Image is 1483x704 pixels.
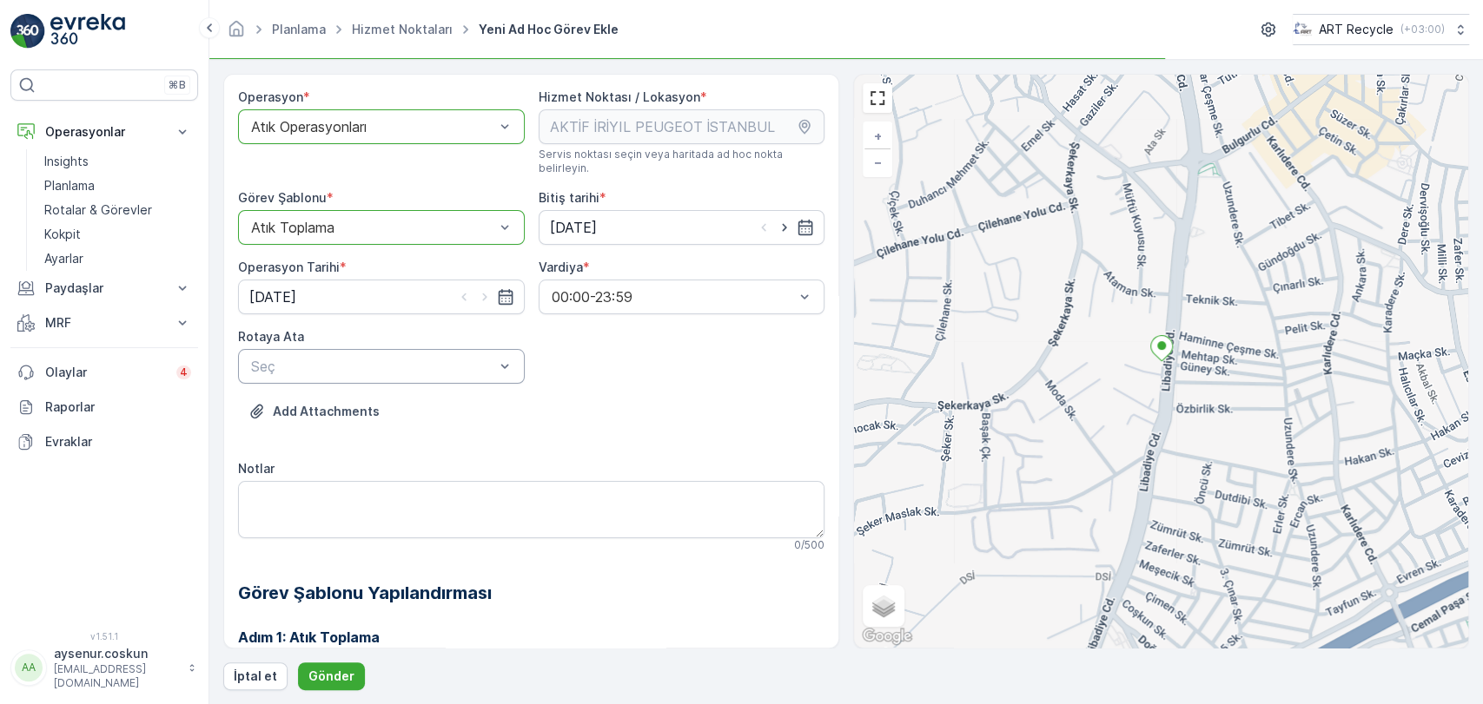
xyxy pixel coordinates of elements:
a: Planlama [272,22,326,36]
p: Olaylar [45,364,166,381]
span: Yeni Ad Hoc Görev Ekle [475,21,622,38]
a: Hizmet Noktaları [352,22,453,36]
label: Operasyon [238,89,303,104]
p: Paydaşlar [45,280,163,297]
img: logo_light-DOdMpM7g.png [50,14,125,49]
p: Add Attachments [273,403,380,420]
label: Bitiş tarihi [539,190,599,205]
button: ART Recycle(+03:00) [1293,14,1469,45]
label: Rotaya Ata [238,329,304,344]
a: Ayarlar [37,247,198,271]
a: Yakınlaştır [864,123,890,149]
div: AA [15,654,43,681]
label: Operasyon Tarihi [238,260,340,274]
a: Evraklar [10,424,198,459]
p: Insights [44,153,89,170]
p: Planlama [44,177,95,194]
p: Ayarlar [44,250,83,267]
p: Seç [251,356,494,377]
a: Uzaklaştır [864,149,890,175]
button: Paydaşlar [10,271,198,306]
p: ( +03:00 ) [1400,23,1445,36]
p: Rotalar & Görevler [44,201,152,219]
p: Kokpit [44,226,81,243]
p: aysenur.coskun [54,645,179,662]
a: Layers [864,587,903,625]
a: Kokpit [37,222,198,247]
a: Insights [37,149,198,174]
img: Google [858,625,916,648]
input: dd/mm/yyyy [539,210,825,245]
a: Ana Sayfa [227,26,246,41]
p: 4 [180,365,188,379]
a: View Fullscreen [864,85,890,111]
img: image_23.png [1293,20,1312,39]
label: Notlar [238,461,275,476]
p: ART Recycle [1319,21,1394,38]
button: MRF [10,306,198,340]
label: Hizmet Noktası / Lokasyon [539,89,700,104]
button: Dosya Yükle [238,398,390,425]
p: [EMAIL_ADDRESS][DOMAIN_NAME] [54,662,179,690]
button: Operasyonlar [10,115,198,149]
a: Raporlar [10,390,198,424]
span: Servis noktası seçin veya haritada ad hoc nokta belirleyin. [539,148,825,175]
p: Gönder [308,668,354,685]
p: Raporlar [45,398,191,416]
span: v 1.51.1 [10,631,198,641]
a: Planlama [37,174,198,198]
span: + [874,128,882,143]
p: İptal et [234,668,277,685]
a: Olaylar4 [10,355,198,390]
p: Operasyonlar [45,123,163,141]
a: Rotalar & Görevler [37,198,198,222]
p: MRF [45,314,163,332]
p: ⌘B [169,78,186,92]
h3: Adım 1: Atık Toplama [238,627,824,648]
button: İptal et [223,662,288,690]
button: AAaysenur.coskun[EMAIL_ADDRESS][DOMAIN_NAME] [10,645,198,690]
p: Evraklar [45,433,191,451]
input: dd/mm/yyyy [238,280,525,314]
label: Görev Şablonu [238,190,327,205]
span: − [874,155,883,169]
button: Gönder [298,662,365,690]
a: Bu bölgeyi Google Haritalar'da açın (yeni pencerede açılır) [858,625,916,648]
input: AKTİF İRİYIL PEUGEOT İSTANBUL [539,109,825,144]
h2: Görev Şablonu Yapılandırması [238,580,824,606]
img: logo [10,14,45,49]
p: 0 / 500 [794,538,824,552]
label: Vardiya [539,260,583,274]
